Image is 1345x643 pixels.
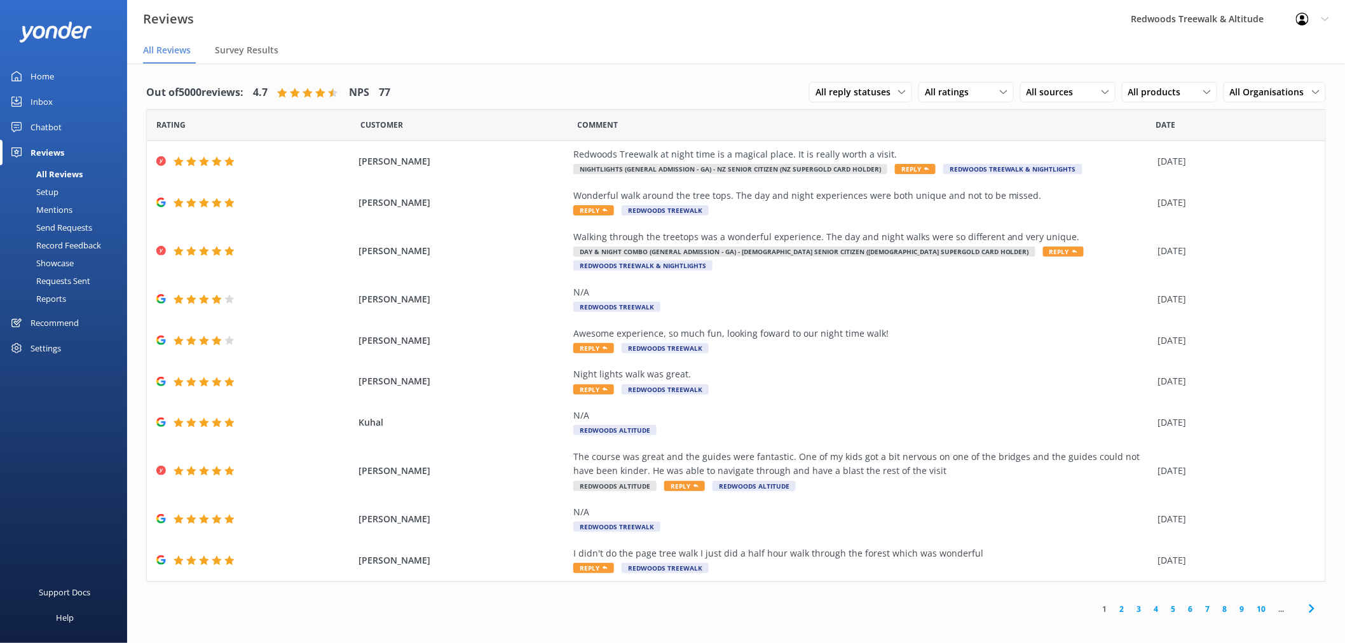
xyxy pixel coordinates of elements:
[573,522,660,532] span: Redwoods Treewalk
[573,450,1152,478] div: The course was great and the guides were fantastic. One of my kids got a bit nervous on one of th...
[1158,196,1309,210] div: [DATE]
[1156,119,1176,131] span: Date
[1158,512,1309,526] div: [DATE]
[573,205,614,215] span: Reply
[358,553,567,567] span: [PERSON_NAME]
[8,219,127,236] a: Send Requests
[1273,603,1291,615] span: ...
[1096,603,1114,615] a: 1
[573,425,657,435] span: Redwoods Altitude
[895,164,936,174] span: Reply
[156,119,186,131] span: Date
[1217,603,1234,615] a: 8
[816,85,898,99] span: All reply statuses
[1158,154,1309,168] div: [DATE]
[8,254,74,272] div: Showcase
[1158,334,1309,348] div: [DATE]
[1027,85,1081,99] span: All sources
[8,254,127,272] a: Showcase
[573,189,1152,203] div: Wonderful walk around the tree tops. The day and night experiences were both unique and not to be...
[573,505,1152,519] div: N/A
[358,464,567,478] span: [PERSON_NAME]
[143,44,191,57] span: All Reviews
[1182,603,1199,615] a: 6
[573,285,1152,299] div: N/A
[664,481,705,491] span: Reply
[1158,464,1309,478] div: [DATE]
[358,196,567,210] span: [PERSON_NAME]
[573,327,1152,341] div: Awesome experience, so much fun, looking foward to our night time walk!
[1165,603,1182,615] a: 5
[358,374,567,388] span: [PERSON_NAME]
[573,563,614,573] span: Reply
[573,247,1035,257] span: Day & Night Combo (General Admission - GA) - [DEMOGRAPHIC_DATA] Senior Citizen ([DEMOGRAPHIC_DATA...
[573,384,614,395] span: Reply
[215,44,278,57] span: Survey Results
[1114,603,1131,615] a: 2
[573,164,887,174] span: Nightlights (General Admission - GA) - NZ Senior Citizen (NZ SuperGold Card Holder)
[925,85,976,99] span: All ratings
[31,64,54,89] div: Home
[573,409,1152,423] div: N/A
[8,236,127,254] a: Record Feedback
[31,114,62,140] div: Chatbot
[573,230,1152,244] div: Walking through the treetops was a wonderful experience. The day and night walks were so differen...
[1234,603,1251,615] a: 9
[1158,292,1309,306] div: [DATE]
[358,292,567,306] span: [PERSON_NAME]
[622,205,709,215] span: Redwoods Treewalk
[573,546,1152,560] div: I didn't do the page tree walk I just did a half hour walk through the forest which was wonderful
[358,244,567,258] span: [PERSON_NAME]
[360,119,403,131] span: Date
[358,512,567,526] span: [PERSON_NAME]
[1199,603,1217,615] a: 7
[573,343,614,353] span: Reply
[1043,247,1084,257] span: Reply
[56,605,74,630] div: Help
[1158,374,1309,388] div: [DATE]
[8,165,127,183] a: All Reviews
[31,140,64,165] div: Reviews
[1128,85,1189,99] span: All products
[573,302,660,312] span: Redwoods Treewalk
[8,290,127,308] a: Reports
[8,272,127,290] a: Requests Sent
[8,183,58,201] div: Setup
[31,335,61,361] div: Settings
[8,183,127,201] a: Setup
[146,85,243,101] h4: Out of 5000 reviews:
[358,334,567,348] span: [PERSON_NAME]
[8,165,83,183] div: All Reviews
[573,481,657,491] span: Redwoods Altitude
[1158,416,1309,430] div: [DATE]
[943,164,1082,174] span: Redwoods Treewalk & Nightlights
[573,367,1152,381] div: Night lights walk was great.
[1158,553,1309,567] div: [DATE]
[31,89,53,114] div: Inbox
[8,201,127,219] a: Mentions
[19,22,92,43] img: yonder-white-logo.png
[8,290,66,308] div: Reports
[1148,603,1165,615] a: 4
[8,236,101,254] div: Record Feedback
[8,272,90,290] div: Requests Sent
[1251,603,1273,615] a: 10
[358,416,567,430] span: Kuhal
[31,310,79,335] div: Recommend
[578,119,618,131] span: Question
[379,85,390,101] h4: 77
[573,261,713,271] span: Redwoods Treewalk & Nightlights
[622,343,709,353] span: Redwoods Treewalk
[1230,85,1312,99] span: All Organisations
[253,85,268,101] h4: 4.7
[1158,244,1309,258] div: [DATE]
[713,481,796,491] span: Redwoods Altitude
[349,85,369,101] h4: NPS
[1131,603,1148,615] a: 3
[573,147,1152,161] div: Redwoods Treewalk at night time is a magical place. It is really worth a visit.
[8,201,72,219] div: Mentions
[143,9,194,29] h3: Reviews
[39,579,91,605] div: Support Docs
[622,563,709,573] span: Redwoods Treewalk
[8,219,92,236] div: Send Requests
